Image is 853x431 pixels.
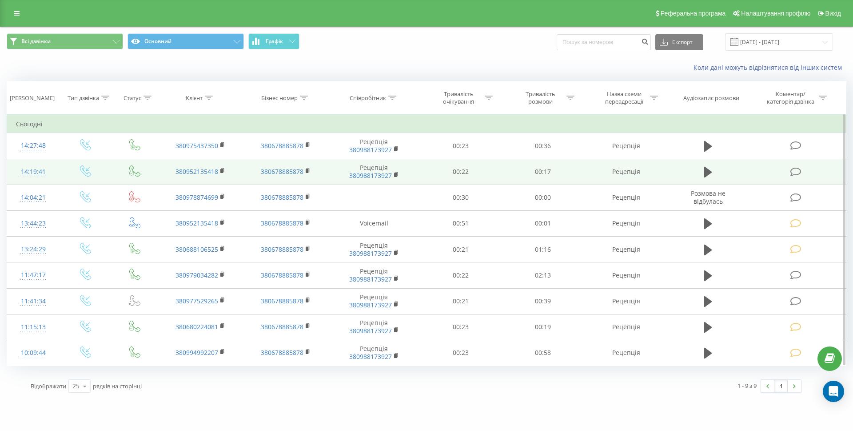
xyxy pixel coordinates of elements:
div: Тривалість очікування [435,90,482,105]
td: Рецепція [584,314,669,340]
div: 11:41:34 [16,293,51,310]
td: 00:17 [502,159,583,185]
div: Назва схеми переадресації [600,90,648,105]
td: 00:19 [502,314,583,340]
a: 380978874699 [175,193,218,201]
a: 380988173927 [349,301,392,309]
td: 02:13 [502,262,583,288]
td: Сьогодні [7,115,846,133]
a: 380678885878 [261,167,303,176]
input: Пошук за номером [557,34,651,50]
div: Співробітник [350,94,386,102]
div: 13:24:29 [16,241,51,258]
a: Коли дані можуть відрізнятися вiд інших систем [694,63,846,72]
span: Всі дзвінки [21,38,51,45]
a: 380952135418 [175,167,218,176]
td: Рецепція [584,133,669,159]
span: рядків на сторінці [93,382,142,390]
a: 380678885878 [261,297,303,305]
a: 380979034282 [175,271,218,279]
a: 1 [774,380,788,392]
td: Рецепція [328,159,420,185]
td: Рецепція [584,262,669,288]
a: 380678885878 [261,141,303,150]
td: 00:30 [420,185,502,210]
td: 00:21 [420,288,502,314]
button: Експорт [655,34,703,50]
a: 380678885878 [261,245,303,254]
a: 380678885878 [261,322,303,331]
a: 380988173927 [349,249,392,258]
span: Графік [266,38,283,44]
div: 14:19:41 [16,163,51,181]
td: Рецепція [584,159,669,185]
div: 25 [72,382,80,391]
td: 00:23 [420,314,502,340]
td: Рецепція [584,185,669,210]
a: 380688106525 [175,245,218,254]
td: 00:23 [420,340,502,366]
div: 10:09:44 [16,344,51,362]
td: Voicemail [328,210,420,236]
div: Клієнт [186,94,203,102]
div: 11:15:13 [16,318,51,336]
a: 380988173927 [349,275,392,283]
button: Всі дзвінки [7,33,123,49]
td: 00:51 [420,210,502,236]
td: Рецепція [328,314,420,340]
td: Рецепція [584,340,669,366]
div: Аудіозапис розмови [683,94,739,102]
div: 14:04:21 [16,189,51,206]
div: Коментар/категорія дзвінка [765,90,817,105]
button: Основний [128,33,244,49]
td: Рецепція [328,133,420,159]
div: 11:47:17 [16,266,51,284]
td: Рецепція [328,237,420,262]
div: 13:44:23 [16,215,51,232]
a: 380988173927 [349,145,392,154]
td: 00:39 [502,288,583,314]
a: 380977529265 [175,297,218,305]
div: Тип дзвінка [68,94,99,102]
div: Тривалість розмови [517,90,564,105]
a: 380988173927 [349,171,392,180]
a: 380678885878 [261,193,303,201]
td: Рецепція [328,288,420,314]
td: 00:23 [420,133,502,159]
a: 380680224081 [175,322,218,331]
td: 00:58 [502,340,583,366]
div: Статус [124,94,141,102]
a: 380678885878 [261,219,303,227]
a: 380975437350 [175,141,218,150]
td: 01:16 [502,237,583,262]
div: Open Intercom Messenger [823,381,844,402]
td: Рецепція [584,288,669,314]
td: Рецепція [328,262,420,288]
a: 380678885878 [261,271,303,279]
td: 00:36 [502,133,583,159]
a: 380952135418 [175,219,218,227]
td: 00:22 [420,159,502,185]
span: Налаштування профілю [741,10,810,17]
td: 00:22 [420,262,502,288]
td: Рецепція [584,210,669,236]
a: 380678885878 [261,348,303,357]
td: 00:00 [502,185,583,210]
span: Розмова не відбулась [691,189,725,205]
td: Рецепція [328,340,420,366]
span: Вихід [825,10,841,17]
button: Графік [248,33,299,49]
span: Реферальна програма [661,10,726,17]
td: 00:01 [502,210,583,236]
span: Відображати [31,382,66,390]
td: Рецепція [584,237,669,262]
div: 14:27:48 [16,137,51,154]
div: 1 - 9 з 9 [737,381,757,390]
div: Бізнес номер [261,94,298,102]
div: [PERSON_NAME] [10,94,55,102]
td: 00:21 [420,237,502,262]
a: 380988173927 [349,326,392,335]
a: 380988173927 [349,352,392,361]
a: 380994992207 [175,348,218,357]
